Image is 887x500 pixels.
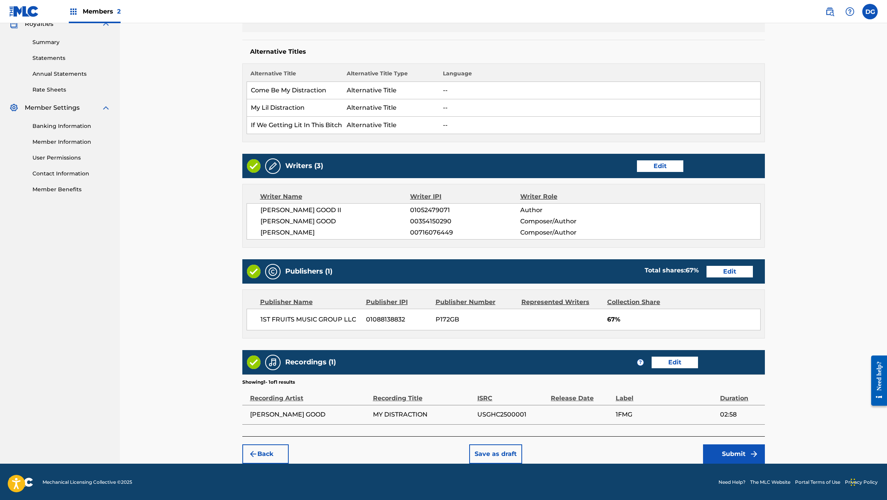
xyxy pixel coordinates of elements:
[343,99,439,117] td: Alternative Title
[822,4,838,19] a: Public Search
[32,54,111,62] a: Statements
[607,298,682,307] div: Collection Share
[285,267,332,276] h5: Publishers (1)
[720,386,761,403] div: Duration
[250,410,369,419] span: [PERSON_NAME] GOOD
[410,206,520,215] span: 01052479071
[247,99,343,117] td: My Lil Distraction
[439,82,760,99] td: --
[521,298,601,307] div: Represented Writers
[247,159,260,173] img: Valid
[101,19,111,29] img: expand
[848,463,887,500] iframe: Chat Widget
[117,8,121,15] span: 2
[343,70,439,82] th: Alternative Title Type
[32,170,111,178] a: Contact Information
[436,298,516,307] div: Publisher Number
[750,479,790,486] a: The MLC Website
[477,386,547,403] div: ISRC
[707,266,753,277] button: Edit
[83,7,121,16] span: Members
[247,117,343,134] td: If We Getting Lit In This Bitch
[260,298,360,307] div: Publisher Name
[410,228,520,237] span: 00716076449
[825,7,834,16] img: search
[268,267,278,276] img: Publishers
[260,192,410,201] div: Writer Name
[32,138,111,146] a: Member Information
[247,265,260,278] img: Valid
[260,217,410,226] span: [PERSON_NAME] GOOD
[373,410,473,419] span: MY DISTRACTION
[343,82,439,99] td: Alternative Title
[101,103,111,112] img: expand
[250,386,369,403] div: Recording Artist
[749,449,759,459] img: f7272a7cc735f4ea7f67.svg
[32,86,111,94] a: Rate Sheets
[242,444,289,464] button: Back
[242,379,295,386] p: Showing 1 - 1 of 1 results
[551,386,612,403] div: Release Date
[439,99,760,117] td: --
[520,228,620,237] span: Composer/Author
[247,70,343,82] th: Alternative Title
[616,410,716,419] span: 1FMG
[795,479,840,486] a: Portal Terms of Use
[616,386,716,403] div: Label
[260,315,361,324] span: 1ST FRUITS MUSIC GROUP LLC
[520,206,620,215] span: Author
[851,471,855,494] div: Drag
[249,449,258,459] img: 7ee5dd4eb1f8a8e3ef2f.svg
[720,410,761,419] span: 02:58
[9,478,33,487] img: logo
[366,315,430,324] span: 01088138832
[9,6,39,17] img: MLC Logo
[247,82,343,99] td: Come Be My Distraction
[268,162,278,171] img: Writers
[25,103,80,112] span: Member Settings
[607,315,760,324] span: 67%
[436,315,516,324] span: P172GB
[637,160,683,172] button: Edit
[477,410,547,419] span: USGHC2500001
[410,217,520,226] span: 00354150290
[686,267,699,274] span: 67 %
[718,479,746,486] a: Need Help?
[25,19,53,29] span: Royalties
[439,117,760,134] td: --
[410,192,520,201] div: Writer IPI
[373,386,473,403] div: Recording Title
[32,122,111,130] a: Banking Information
[250,48,757,56] h5: Alternative Titles
[285,162,323,170] h5: Writers (3)
[862,4,878,19] div: User Menu
[645,266,699,275] div: Total shares:
[865,349,887,413] iframe: Resource Center
[520,217,620,226] span: Composer/Author
[845,479,878,486] a: Privacy Policy
[32,185,111,194] a: Member Benefits
[43,479,132,486] span: Mechanical Licensing Collective © 2025
[9,19,19,29] img: Royalties
[69,7,78,16] img: Top Rightsholders
[343,117,439,134] td: Alternative Title
[520,192,620,201] div: Writer Role
[32,38,111,46] a: Summary
[469,444,522,464] button: Save as draft
[9,103,19,112] img: Member Settings
[703,444,765,464] button: Submit
[247,355,260,369] img: Valid
[260,206,410,215] span: [PERSON_NAME] GOOD II
[32,70,111,78] a: Annual Statements
[366,298,430,307] div: Publisher IPI
[285,358,336,367] h5: Recordings (1)
[268,358,278,367] img: Recordings
[637,359,644,366] span: ?
[260,228,410,237] span: [PERSON_NAME]
[652,357,698,368] button: Edit
[439,70,760,82] th: Language
[32,154,111,162] a: User Permissions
